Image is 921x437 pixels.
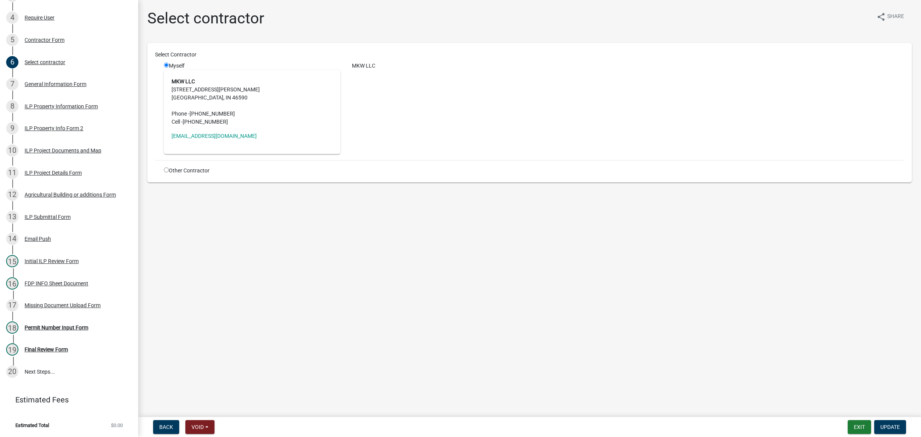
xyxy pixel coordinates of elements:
[25,15,54,20] div: Require User
[6,12,18,24] div: 4
[172,78,333,126] address: [STREET_ADDRESS][PERSON_NAME] [GEOGRAPHIC_DATA], IN 46590
[6,56,18,68] div: 6
[25,236,51,242] div: Email Push
[6,78,18,90] div: 7
[172,111,190,117] abbr: Phone -
[25,104,98,109] div: ILP Property Information Form
[6,167,18,179] div: 11
[191,424,204,430] span: Void
[6,321,18,334] div: 18
[6,343,18,356] div: 19
[158,167,346,175] div: Other Contractor
[848,420,871,434] button: Exit
[172,78,195,84] strong: MKW LLC
[185,420,215,434] button: Void
[153,420,179,434] button: Back
[172,119,183,125] abbr: Cell -
[6,255,18,267] div: 15
[111,423,123,428] span: $0.00
[25,81,86,87] div: General Information Form
[25,37,64,43] div: Contractor Form
[6,189,18,201] div: 12
[887,12,904,22] span: Share
[25,347,68,352] div: Final Review Form
[25,303,101,308] div: Missing Document Upload Form
[25,192,116,197] div: Agricultural Building or additions Form
[190,111,235,117] span: [PHONE_NUMBER]
[6,100,18,113] div: 8
[147,9,264,28] h1: Select contractor
[870,9,910,24] button: shareShare
[874,420,906,434] button: Update
[880,424,900,430] span: Update
[876,12,886,22] i: share
[172,133,257,139] a: [EMAIL_ADDRESS][DOMAIN_NAME]
[25,148,101,153] div: ILP Project Documents and Map
[6,366,18,378] div: 20
[6,233,18,245] div: 14
[6,211,18,223] div: 13
[164,62,340,154] div: Myself
[6,299,18,311] div: 17
[25,60,65,65] div: Select contractor
[25,170,82,175] div: ILP Project Details Form
[159,424,173,430] span: Back
[25,325,88,330] div: Permit Number Input Form
[6,144,18,157] div: 10
[25,281,88,286] div: FDP INFO Sheet Document
[183,119,228,125] span: [PHONE_NUMBER]
[15,423,49,428] span: Estimated Total
[346,62,910,70] div: MKW LLC
[25,214,71,220] div: ILP Submittal Form
[6,34,18,46] div: 5
[25,258,79,264] div: Initial ILP Review Form
[6,392,126,407] a: Estimated Fees
[25,126,83,131] div: ILP Property Info Form 2
[6,122,18,134] div: 9
[6,277,18,290] div: 16
[149,51,910,59] div: Select Contractor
